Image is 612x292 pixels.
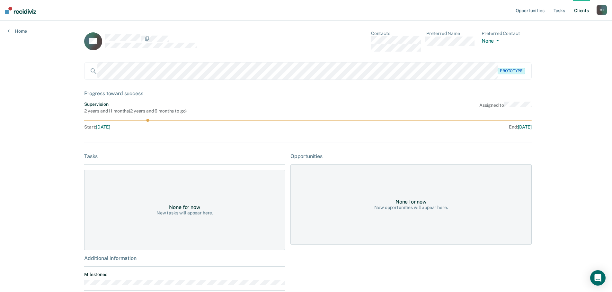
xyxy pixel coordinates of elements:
[482,38,501,45] button: None
[482,31,532,36] dt: Preferred Contact
[374,205,448,210] div: New opportunities will appear here.
[290,153,532,159] div: Opportunities
[84,272,285,277] dt: Milestones
[5,7,36,14] img: Recidiviz
[518,124,532,129] span: [DATE]
[597,5,607,15] button: OJ
[96,124,110,129] span: [DATE]
[84,102,187,107] div: Supervision
[84,90,532,96] div: Progress toward success
[8,28,27,34] a: Home
[395,199,427,205] div: None for now
[84,153,285,159] div: Tasks
[311,124,532,130] div: End :
[597,5,607,15] div: O J
[84,124,308,130] div: Start :
[156,210,213,216] div: New tasks will appear here.
[479,102,532,114] div: Assigned to
[371,31,421,36] dt: Contacts
[169,204,200,210] div: None for now
[426,31,476,36] dt: Preferred Name
[84,255,285,261] div: Additional information
[84,108,187,114] div: 2 years and 11 months ( 2 years and 6 months to go )
[590,270,606,286] div: Open Intercom Messenger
